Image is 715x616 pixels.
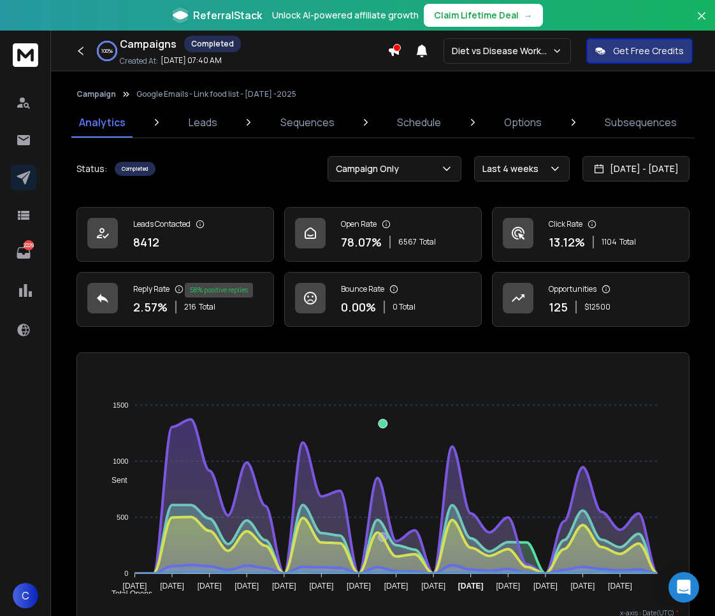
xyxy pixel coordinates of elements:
a: Leads [181,107,225,138]
span: 1104 [602,237,617,247]
tspan: 0 [125,569,129,577]
tspan: [DATE] [384,582,408,591]
p: Google Emails - Link food list - [DATE] -2025 [136,89,296,99]
a: Analytics [71,107,133,138]
p: Get Free Credits [613,45,684,57]
tspan: 1000 [113,457,128,465]
p: 8412 [133,233,159,251]
p: Opportunities [549,284,596,294]
p: 78.07 % [341,233,382,251]
span: ReferralStack [193,8,262,23]
p: Options [504,115,542,130]
div: Completed [184,36,241,52]
tspan: [DATE] [198,582,222,591]
span: Sent [102,476,127,485]
tspan: [DATE] [421,582,445,591]
p: Last 4 weeks [482,162,544,175]
button: Campaign [76,89,116,99]
p: Created At: [120,56,158,66]
span: → [524,9,533,22]
span: Total [419,237,436,247]
a: Reply Rate2.57%216Total58% positive replies [76,272,274,327]
tspan: [DATE] [571,582,595,591]
p: Sequences [280,115,335,130]
p: Status: [76,162,107,175]
span: 6567 [398,237,417,247]
tspan: [DATE] [608,582,632,591]
button: Close banner [693,8,710,38]
p: 13.12 % [549,233,585,251]
p: Bounce Rate [341,284,384,294]
div: 58 % positive replies [185,283,253,297]
p: Reply Rate [133,284,170,294]
span: Total [199,302,215,312]
div: Open Intercom Messenger [668,572,699,603]
a: Subsequences [597,107,684,138]
a: Sequences [273,107,342,138]
tspan: [DATE] [235,582,259,591]
tspan: [DATE] [160,582,184,591]
p: Leads [189,115,217,130]
tspan: [DATE] [310,582,334,591]
button: Claim Lifetime Deal→ [424,4,543,27]
p: 0.00 % [341,298,376,316]
p: Unlock AI-powered affiliate growth [272,9,419,22]
tspan: [DATE] [272,582,296,591]
button: C [13,583,38,608]
h1: Campaigns [120,36,177,52]
p: 125 [549,298,568,316]
span: 216 [184,302,196,312]
p: $ 12500 [584,302,610,312]
tspan: [DATE] [347,582,371,591]
tspan: [DATE] [123,582,147,591]
p: Subsequences [605,115,677,130]
p: Analytics [79,115,126,130]
p: Click Rate [549,219,582,229]
p: [DATE] 07:40 AM [161,55,222,66]
p: 2.57 % [133,298,168,316]
p: Schedule [397,115,441,130]
tspan: [DATE] [533,582,558,591]
tspan: 1500 [113,401,128,409]
a: 2229 [11,240,36,266]
button: [DATE] - [DATE] [582,156,690,182]
tspan: 500 [117,513,128,521]
p: 100 % [101,47,113,55]
p: Diet vs Disease Workspace [452,45,552,57]
a: Opportunities125$12500 [492,272,690,327]
p: Open Rate [341,219,377,229]
span: Total [619,237,636,247]
p: 0 Total [393,302,415,312]
p: 2229 [24,240,34,250]
span: Total Opens [102,589,152,598]
a: Open Rate78.07%6567Total [284,207,482,262]
tspan: [DATE] [496,582,521,591]
a: Click Rate13.12%1104Total [492,207,690,262]
a: Options [496,107,549,138]
a: Leads Contacted8412 [76,207,274,262]
button: Get Free Credits [586,38,693,64]
p: Campaign Only [336,162,404,175]
a: Bounce Rate0.00%0 Total [284,272,482,327]
div: Completed [115,162,155,176]
tspan: [DATE] [458,582,484,591]
p: Leads Contacted [133,219,191,229]
a: Schedule [389,107,449,138]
